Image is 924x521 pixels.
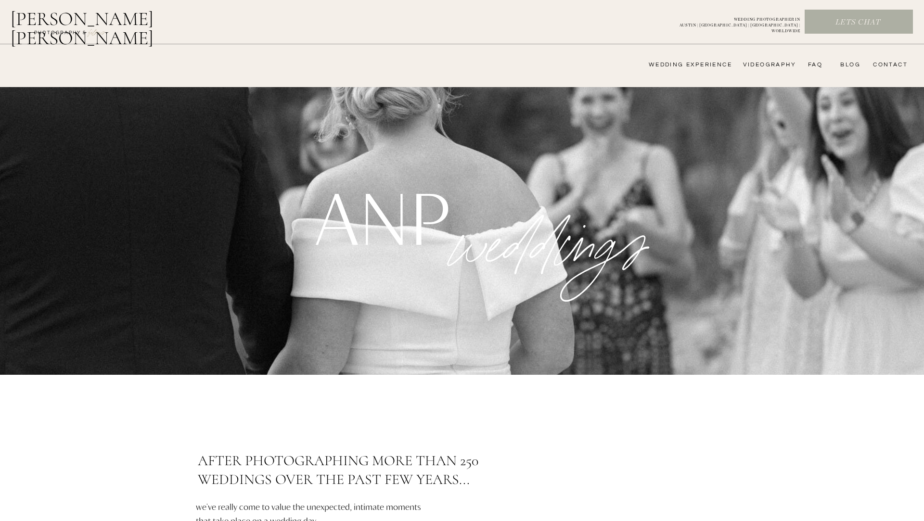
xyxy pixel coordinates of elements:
a: Lets chat [805,17,911,28]
a: FILMs [79,26,115,38]
a: bLog [837,61,860,69]
a: videography [740,61,796,69]
a: wedding experience [635,61,732,69]
a: CONTACT [870,61,908,69]
a: photography & [29,29,92,41]
h1: anp [315,181,446,251]
a: [PERSON_NAME] [PERSON_NAME] [11,9,204,32]
a: WEDDING PHOTOGRAPHER INAUSTIN | [GEOGRAPHIC_DATA] | [GEOGRAPHIC_DATA] | WORLDWIDE [664,17,800,27]
p: WEDDINGS [435,166,674,237]
p: WEDDING PHOTOGRAPHER IN AUSTIN | [GEOGRAPHIC_DATA] | [GEOGRAPHIC_DATA] | WORLDWIDE [664,17,800,27]
a: FAQ [803,61,822,69]
h2: After photographing more than 250 weddings over the past few years... [198,451,503,510]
